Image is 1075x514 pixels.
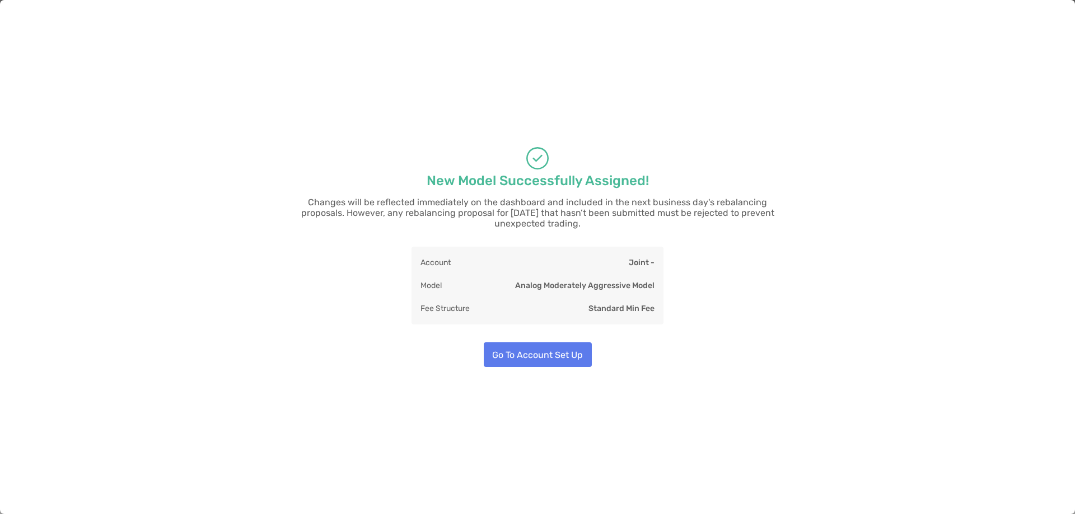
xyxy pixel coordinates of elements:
[420,256,451,270] p: Account
[629,256,655,270] p: Joint -
[420,279,442,293] p: Model
[286,197,789,229] p: Changes will be reflected immediately on the dashboard and included in the next business day's re...
[484,342,592,367] button: Go To Account Set Up
[420,301,470,315] p: Fee Structure
[427,174,649,188] p: New Model Successfully Assigned!
[588,301,655,315] p: Standard Min Fee
[515,279,655,293] p: Analog Moderately Aggressive Model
